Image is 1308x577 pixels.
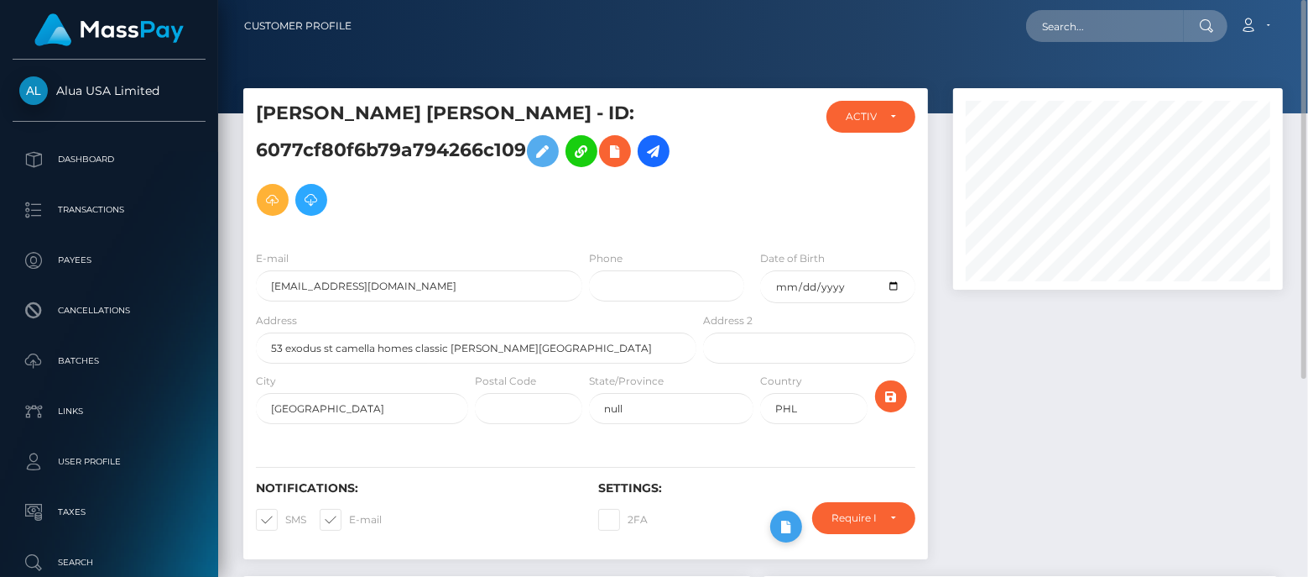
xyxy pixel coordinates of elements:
[13,189,206,231] a: Transactions
[256,374,276,389] label: City
[589,374,664,389] label: State/Province
[19,399,199,424] p: Links
[19,197,199,223] p: Transactions
[19,449,199,475] p: User Profile
[244,8,352,44] a: Customer Profile
[846,110,877,123] div: ACTIVE
[19,147,199,172] p: Dashboard
[598,509,648,531] label: 2FA
[320,509,382,531] label: E-mail
[19,76,48,105] img: Alua USA Limited
[19,500,199,525] p: Taxes
[589,251,623,266] label: Phone
[13,139,206,181] a: Dashboard
[812,502,915,534] button: Require ID/Selfie Verification
[19,550,199,575] p: Search
[13,491,206,533] a: Taxes
[598,481,915,496] h6: Settings:
[256,481,573,496] h6: Notifications:
[19,349,199,374] p: Batches
[34,13,184,46] img: MassPay Logo
[703,313,753,328] label: Address 2
[13,391,206,433] a: Links
[475,374,536,389] label: Postal Code
[19,298,199,323] p: Cancellations
[826,101,915,133] button: ACTIVE
[19,248,199,273] p: Payees
[13,239,206,281] a: Payees
[1026,10,1184,42] input: Search...
[13,290,206,332] a: Cancellations
[13,83,206,98] span: Alua USA Limited
[13,441,206,483] a: User Profile
[256,251,289,266] label: E-mail
[638,135,670,167] a: Initiate Payout
[760,374,802,389] label: Country
[256,101,687,224] h5: [PERSON_NAME] [PERSON_NAME] - ID: 6077cf80f6b79a794266c109
[760,251,825,266] label: Date of Birth
[831,511,877,525] div: Require ID/Selfie Verification
[256,509,306,531] label: SMS
[13,340,206,382] a: Batches
[256,313,297,328] label: Address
